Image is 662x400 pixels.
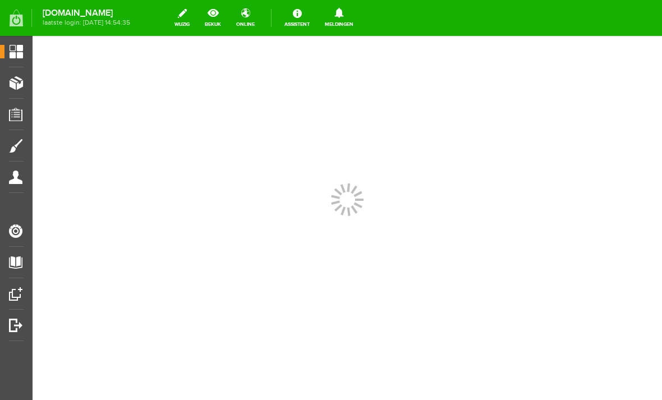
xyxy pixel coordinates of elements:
[43,10,130,16] strong: [DOMAIN_NAME]
[278,6,316,30] a: Assistent
[198,6,228,30] a: bekijk
[318,6,360,30] a: Meldingen
[168,6,196,30] a: wijzig
[229,6,261,30] a: online
[43,20,130,26] span: laatste login: [DATE] 14:54:35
